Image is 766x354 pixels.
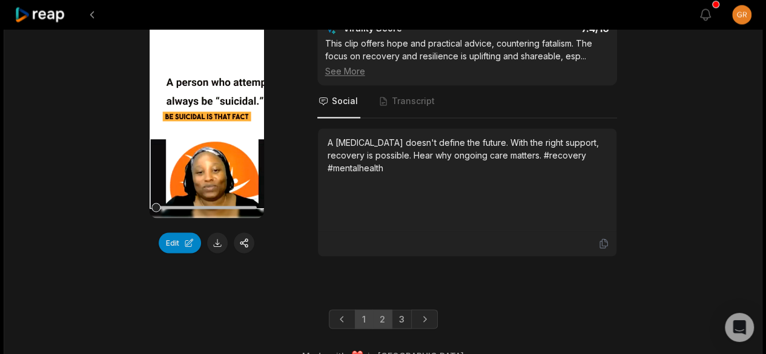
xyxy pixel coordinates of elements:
ul: Pagination [329,309,438,329]
a: Page 2 [372,309,392,329]
button: Edit [159,232,201,253]
video: Your browser does not support mp4 format. [150,15,264,218]
div: See More [325,65,609,77]
nav: Tabs [317,85,617,118]
span: Transcript [392,95,435,107]
a: Previous page [329,309,355,329]
a: Next page [411,309,438,329]
div: Open Intercom Messenger [725,313,754,342]
div: This clip offers hope and practical advice, countering fatalism. The focus on recovery and resili... [325,37,609,77]
a: Page 3 [392,309,412,329]
div: A [MEDICAL_DATA] doesn't define the future. With the right support, recovery is possible. Hear wh... [328,136,607,174]
span: Social [332,95,358,107]
a: Page 1 is your current page [355,309,373,329]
